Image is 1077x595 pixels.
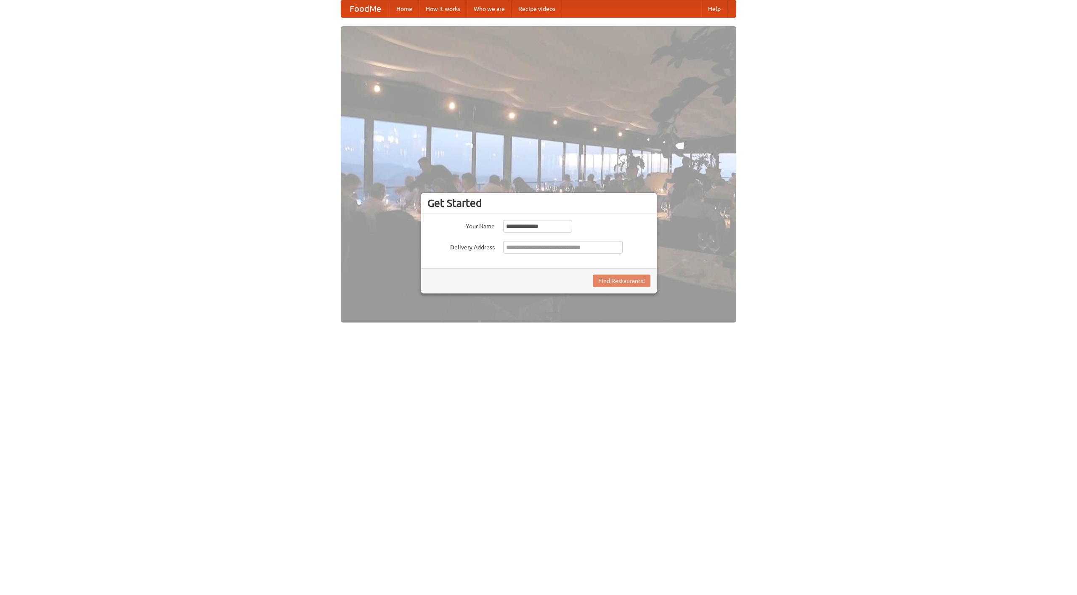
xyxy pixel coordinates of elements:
button: Find Restaurants! [593,275,650,287]
a: Home [390,0,419,17]
a: FoodMe [341,0,390,17]
a: How it works [419,0,467,17]
h3: Get Started [427,197,650,209]
a: Help [701,0,727,17]
a: Who we are [467,0,512,17]
label: Your Name [427,220,495,230]
label: Delivery Address [427,241,495,251]
a: Recipe videos [512,0,562,17]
